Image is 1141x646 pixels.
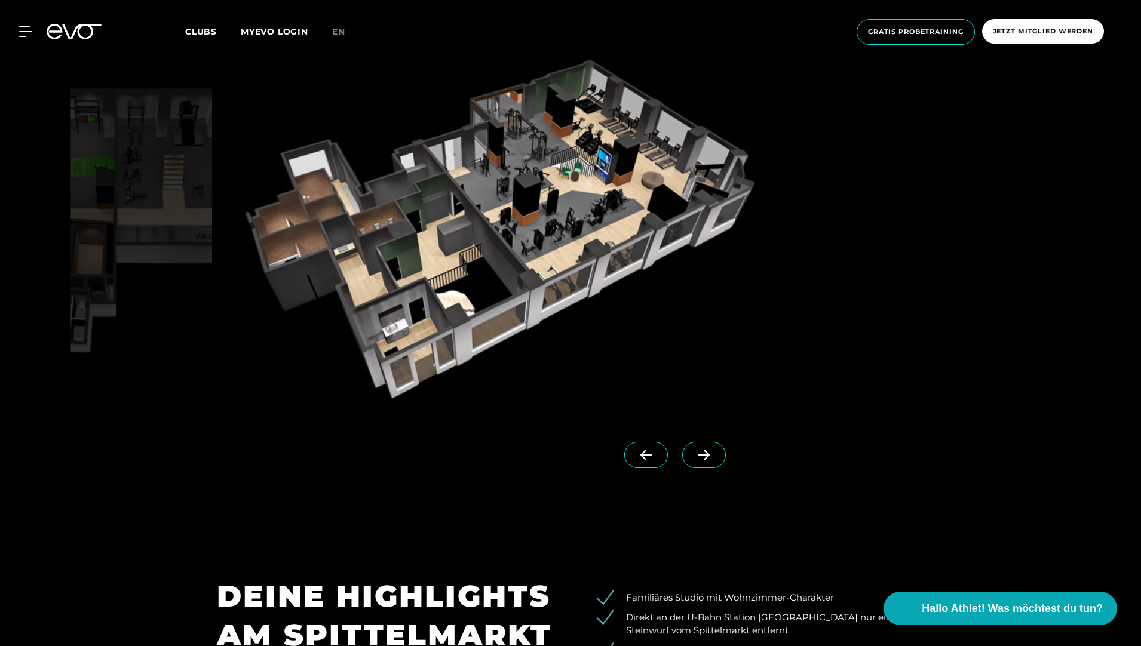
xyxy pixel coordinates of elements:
li: Direkt an der U-Bahn Station [GEOGRAPHIC_DATA] nur einen Steinwurf vom Spittelmarkt entfernt [605,611,924,638]
span: Hallo Athlet! Was möchtest du tun? [922,601,1103,617]
a: Gratis Probetraining [853,19,979,45]
img: evofitness [217,45,783,413]
a: Clubs [185,26,241,37]
button: Hallo Athlet! Was möchtest du tun? [884,592,1117,625]
span: en [332,26,345,37]
a: en [332,25,360,39]
a: MYEVO LOGIN [241,26,308,37]
img: evofitness [70,45,212,413]
span: Clubs [185,26,217,37]
li: Familiäres Studio mit Wohnzimmer-Charakter [605,591,924,605]
span: Gratis Probetraining [868,27,964,37]
span: Jetzt Mitglied werden [993,26,1093,36]
a: Jetzt Mitglied werden [979,19,1108,45]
